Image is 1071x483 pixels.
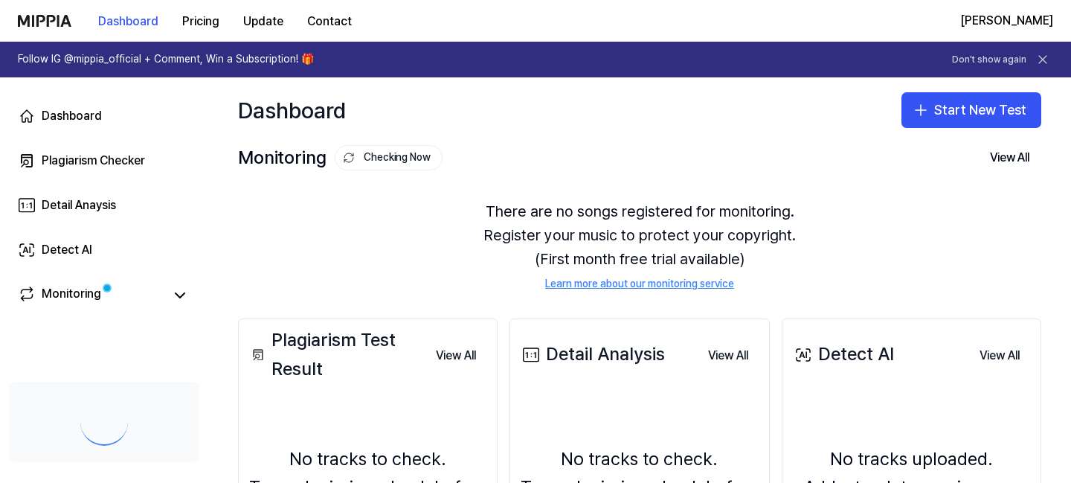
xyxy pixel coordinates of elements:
[42,107,102,125] div: Dashboard
[696,341,760,371] button: View All
[238,144,443,172] div: Monitoring
[968,341,1032,371] button: View All
[42,241,92,259] div: Detect AI
[424,341,488,371] button: View All
[42,285,101,306] div: Monitoring
[238,92,346,128] div: Dashboard
[978,143,1041,173] button: View All
[424,339,488,371] a: View All
[42,152,145,170] div: Plagiarism Checker
[519,340,665,368] div: Detail Analysis
[901,92,1041,128] button: Start New Test
[9,98,199,134] a: Dashboard
[9,143,199,179] a: Plagiarism Checker
[238,182,1041,310] div: There are no songs registered for monitoring. Register your music to protect your copyright. (Fir...
[960,12,1053,30] button: [PERSON_NAME]
[295,7,364,36] button: Contact
[42,196,116,214] div: Detail Anaysis
[18,285,164,306] a: Monitoring
[791,340,894,368] div: Detect AI
[696,339,760,371] a: View All
[952,54,1026,66] button: Don't show again
[18,52,314,67] h1: Follow IG @mippia_official + Comment, Win a Subscription! 🎁
[231,1,295,42] a: Update
[9,188,199,223] a: Detail Anaysis
[545,277,734,292] a: Learn more about our monitoring service
[170,7,231,36] button: Pricing
[968,339,1032,371] a: View All
[86,7,170,36] button: Dashboard
[9,232,199,268] a: Detect AI
[231,7,295,36] button: Update
[335,145,443,170] button: Checking Now
[248,326,424,383] div: Plagiarism Test Result
[18,15,71,27] img: logo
